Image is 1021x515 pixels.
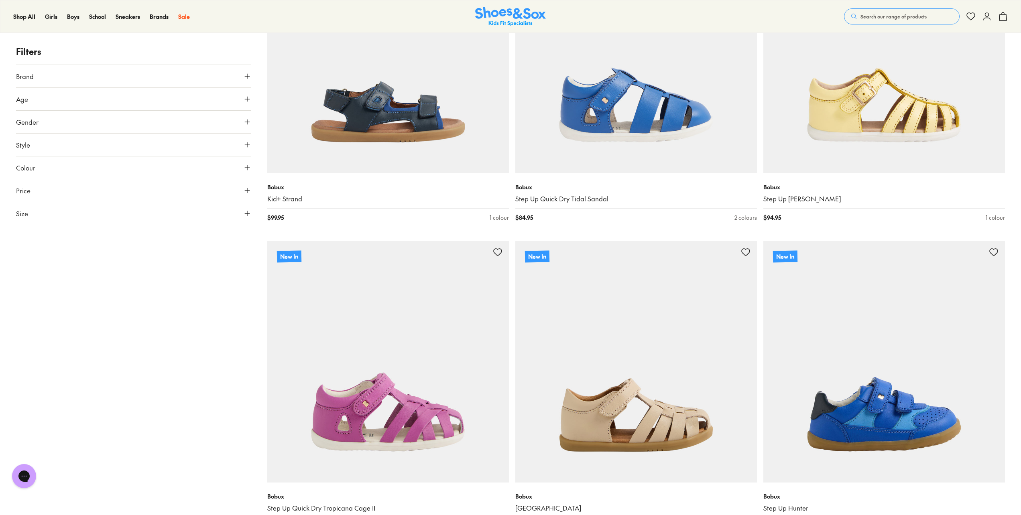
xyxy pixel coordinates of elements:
p: Bobux [267,492,509,501]
p: Bobux [515,183,757,191]
a: Shop All [13,12,35,21]
p: New In [277,251,301,263]
a: New In [763,241,1005,483]
a: Sneakers [116,12,140,21]
a: New In [515,241,757,483]
p: Bobux [515,492,757,501]
a: Step Up Quick Dry Tidal Sandal [515,195,757,203]
span: Sale [178,12,190,20]
a: Step Up Quick Dry Tropicana Cage II [267,504,509,513]
button: Age [16,88,251,110]
iframe: Gorgias live chat messenger [8,461,40,491]
span: Colour [16,163,35,172]
button: Colour [16,156,251,179]
span: Girls [45,12,57,20]
a: Step Up Hunter [763,504,1005,513]
span: Shop All [13,12,35,20]
span: Brand [16,71,34,81]
button: Gender [16,111,251,133]
button: Style [16,134,251,156]
a: Girls [45,12,57,21]
div: 1 colour [490,213,509,222]
p: Bobux [763,183,1005,191]
p: Bobux [763,492,1005,501]
span: Age [16,94,28,104]
a: Step Up [PERSON_NAME] [763,195,1005,203]
span: $ 84.95 [515,213,533,222]
a: Shoes & Sox [475,7,546,26]
span: Search our range of products [860,13,927,20]
span: School [89,12,106,20]
span: $ 94.95 [763,213,781,222]
span: Boys [67,12,79,20]
button: Size [16,202,251,225]
a: Kid+ Strand [267,195,509,203]
div: 2 colours [734,213,757,222]
a: [GEOGRAPHIC_DATA] [515,504,757,513]
a: School [89,12,106,21]
button: Brand [16,65,251,87]
p: New In [773,251,797,263]
span: $ 99.95 [267,213,284,222]
span: Style [16,140,30,150]
span: Sneakers [116,12,140,20]
button: Price [16,179,251,202]
button: Search our range of products [844,8,960,24]
span: Brands [150,12,169,20]
a: New In [267,241,509,483]
div: 1 colour [986,213,1005,222]
span: Price [16,186,31,195]
p: Filters [16,45,251,58]
a: Boys [67,12,79,21]
a: Brands [150,12,169,21]
a: Sale [178,12,190,21]
p: New In [525,251,549,263]
span: Gender [16,117,39,127]
p: Bobux [267,183,509,191]
img: SNS_Logo_Responsive.svg [475,7,546,26]
span: Size [16,209,28,218]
